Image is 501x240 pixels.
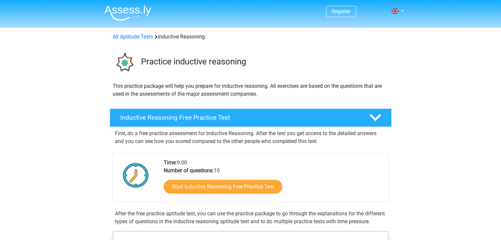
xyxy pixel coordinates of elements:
[104,5,151,21] img: Assessly
[164,180,282,194] a: Start Inductive Reasoning Free Practice Test
[112,210,389,226] div: After the free practice aptitude test, you can use the practice package to go through the explana...
[113,34,153,40] a: All Aptitude Tests
[113,82,389,98] p: This practice package will help you prepare for inductive reasoning. All exercises are based on t...
[110,33,391,41] div: Inductive Reasoning
[159,159,388,202] div: 9:00 10
[164,159,177,166] b: Time:
[120,114,359,121] h4: Inductive Reasoning Free Practice Test
[110,49,138,77] img: inductive reasoning
[107,108,394,127] a: Inductive Reasoning Free Practice Test
[141,57,386,67] h3: Practice inductive reasoning
[119,159,153,192] img: Clock
[115,130,386,145] p: First, do a free practice assessment for Inductive Reasoning. After the test you get access to th...
[332,8,350,14] a: Register
[164,167,214,174] b: Number of questions:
